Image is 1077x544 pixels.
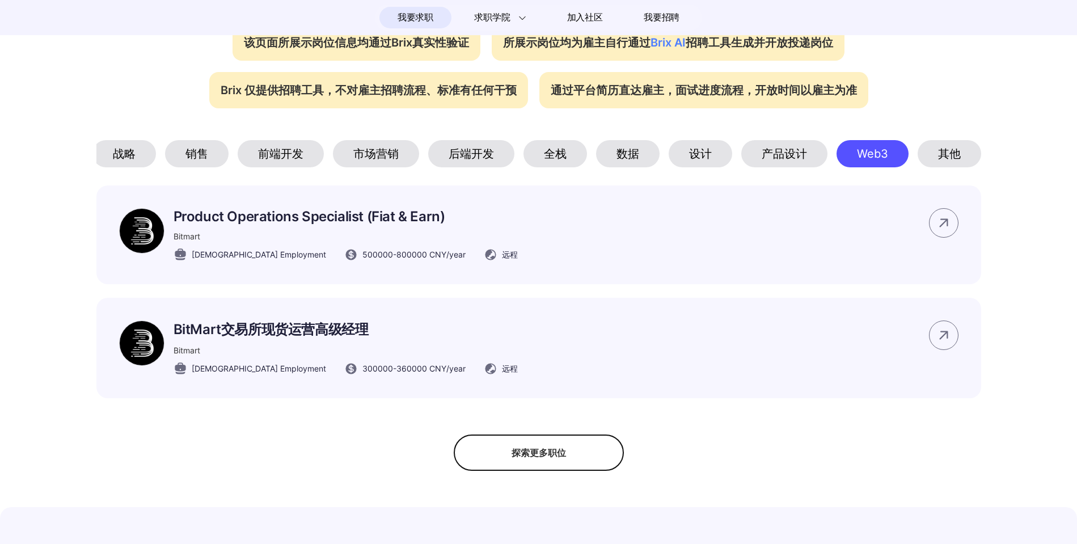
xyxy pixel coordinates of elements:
[502,362,518,374] span: 远程
[669,140,732,167] div: 设计
[165,140,229,167] div: 销售
[523,140,587,167] div: 全栈
[492,24,844,61] div: 所展示岗位均为雇主自行通过 招聘工具生成并开放投递岗位
[209,72,528,108] div: Brix 仅提供招聘工具，不对雇主招聘流程、标准有任何干预
[837,140,909,167] div: Web3
[233,24,480,61] div: 该页面所展示岗位信息均通过Brix真实性验证
[192,362,326,374] span: [DEMOGRAPHIC_DATA] Employment
[539,72,868,108] div: 通过平台简历直达雇主，面试进度流程，开放时间以雇主为准
[174,231,200,241] span: Bitmart
[174,321,518,339] p: BitMart交易所现货运营高级经理
[362,362,466,374] span: 300000 - 360000 CNY /year
[238,140,324,167] div: 前端开发
[92,140,156,167] div: 战略
[428,140,514,167] div: 后端开发
[502,248,518,260] span: 远程
[596,140,660,167] div: 数据
[567,9,603,27] span: 加入社区
[192,248,326,260] span: [DEMOGRAPHIC_DATA] Employment
[174,345,200,355] span: Bitmart
[333,140,419,167] div: 市场营销
[474,11,510,24] span: 求职学院
[174,208,518,225] p: Product Operations Specialist (Fiat & Earn)
[651,36,686,49] span: Brix AI
[398,9,433,27] span: 我要求职
[644,11,679,24] span: 我要招聘
[454,435,624,471] div: 探索更多职位
[741,140,827,167] div: 产品设计
[362,248,466,260] span: 500000 - 800000 CNY /year
[918,140,981,167] div: 其他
